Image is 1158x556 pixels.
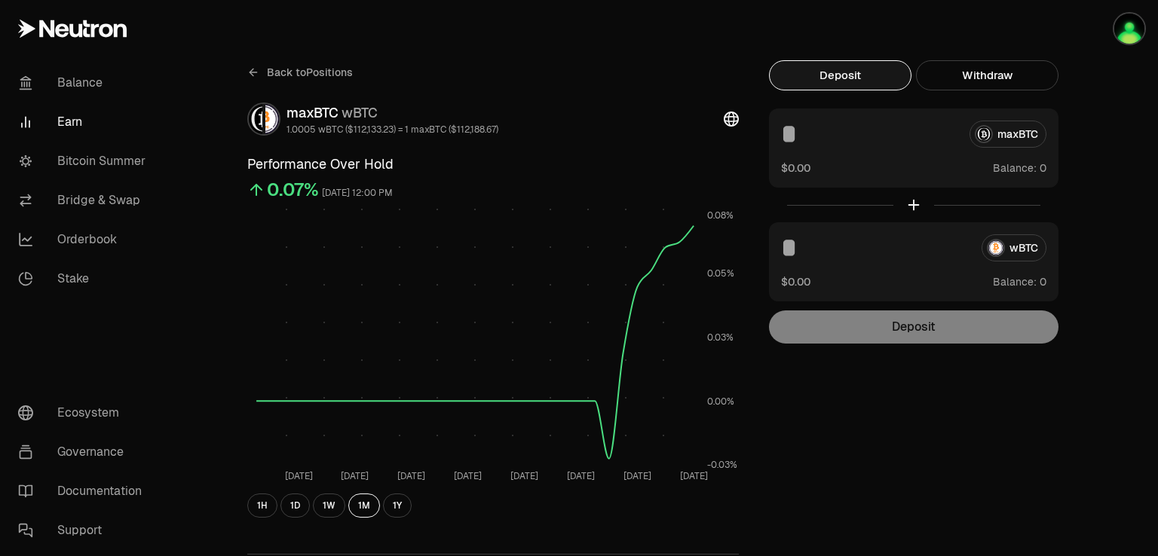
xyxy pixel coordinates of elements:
a: Back toPositions [247,60,353,84]
span: Back to Positions [267,65,353,80]
a: Documentation [6,472,163,511]
button: 1Y [383,493,412,518]
tspan: 0.08% [707,209,734,221]
tspan: [DATE] [397,470,425,482]
tspan: 0.03% [707,331,734,344]
img: maxBTC Logo [249,104,262,134]
button: Withdraw [916,60,1058,90]
div: [DATE] 12:00 PM [322,185,393,202]
img: Wallet 1 [1114,14,1144,44]
tspan: [DATE] [454,470,482,482]
a: Ecosystem [6,393,163,432]
tspan: -0.03% [707,459,737,471]
button: 1M [348,493,380,518]
tspan: [DATE] [680,470,708,482]
a: Stake [6,259,163,298]
span: wBTC [342,104,378,121]
span: Balance: [993,160,1037,176]
div: 1.0005 wBTC ($112,133.23) = 1 maxBTC ($112,188.67) [286,124,498,136]
a: Bitcoin Summer [6,142,163,181]
h3: Performance Over Hold [247,154,739,175]
a: Earn [6,102,163,142]
button: 1D [280,493,310,518]
tspan: [DATE] [285,470,313,482]
div: 0.07% [267,178,319,202]
div: maxBTC [286,102,498,124]
tspan: [DATE] [623,470,651,482]
tspan: 0.05% [707,267,734,280]
a: Support [6,511,163,550]
span: Balance: [993,274,1037,289]
button: 1H [247,493,277,518]
a: Governance [6,432,163,472]
a: Bridge & Swap [6,181,163,220]
tspan: 0.00% [707,396,734,408]
tspan: [DATE] [567,470,595,482]
a: Orderbook [6,220,163,259]
button: $0.00 [781,160,810,176]
img: wBTC Logo [265,104,279,134]
a: Balance [6,63,163,102]
tspan: [DATE] [510,470,538,482]
button: $0.00 [781,273,810,289]
button: 1W [313,493,345,518]
button: Deposit [769,60,911,90]
tspan: [DATE] [341,470,369,482]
